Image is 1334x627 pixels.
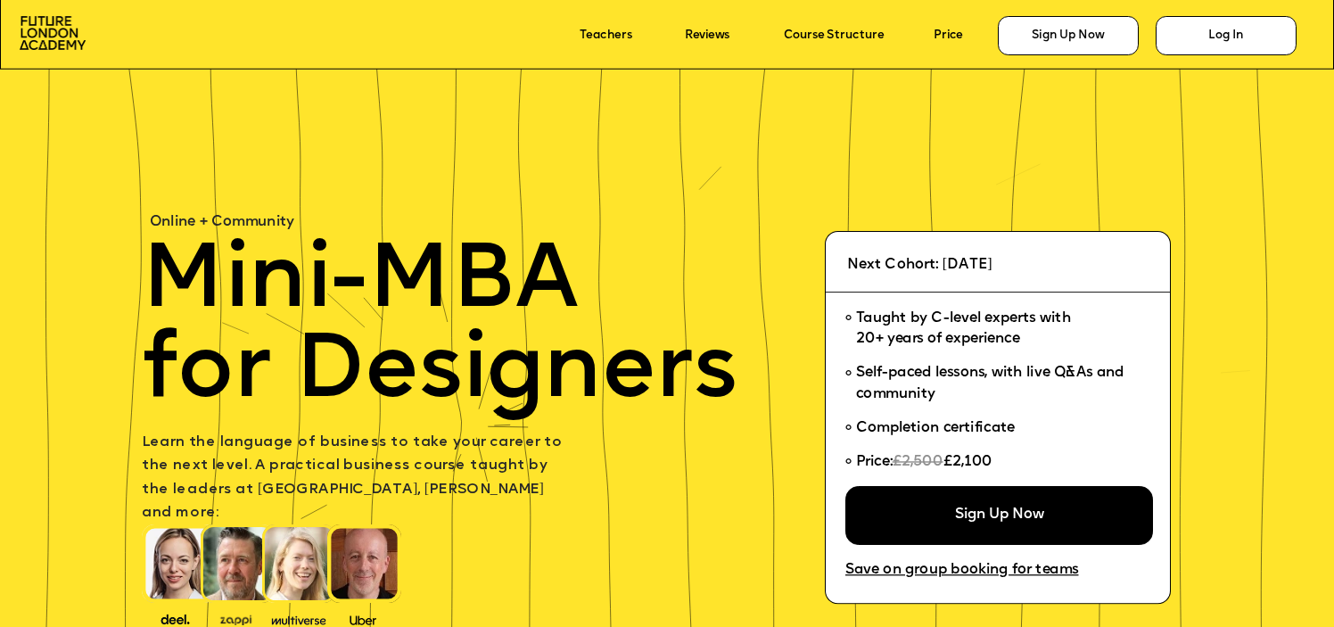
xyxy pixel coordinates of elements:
[893,455,943,469] span: £2,500
[934,29,962,43] a: Price
[149,609,202,627] img: image-388f4489-9820-4c53-9b08-f7df0b8d4ae2.png
[856,312,1071,347] span: Taught by C-level experts with 20+ years of experience
[142,238,738,418] span: Mini-MBA for Designers
[210,611,262,626] img: image-b2f1584c-cbf7-4a77-bbe0-f56ae6ee31f2.png
[856,367,1128,401] span: Self-paced lessons, with live Q&As and community
[267,610,330,627] img: image-b7d05013-d886-4065-8d38-3eca2af40620.png
[20,16,86,50] img: image-aac980e9-41de-4c2d-a048-f29dd30a0068.png
[142,436,566,521] span: Learn the language of business to take your career to the next level. A practical business course...
[150,215,294,229] span: Online + Community
[580,29,631,43] a: Teachers
[847,259,992,273] span: Next Cohort: [DATE]
[685,29,729,43] a: Reviews
[943,455,993,469] span: £2,100
[784,29,884,43] a: Course Structure
[856,455,893,469] span: Price:
[336,611,390,627] img: image-99cff0b2-a396-4aab-8550-cf4071da2cb9.png
[845,563,1079,579] a: Save on group booking for teams
[856,421,1015,435] span: Completion certificate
